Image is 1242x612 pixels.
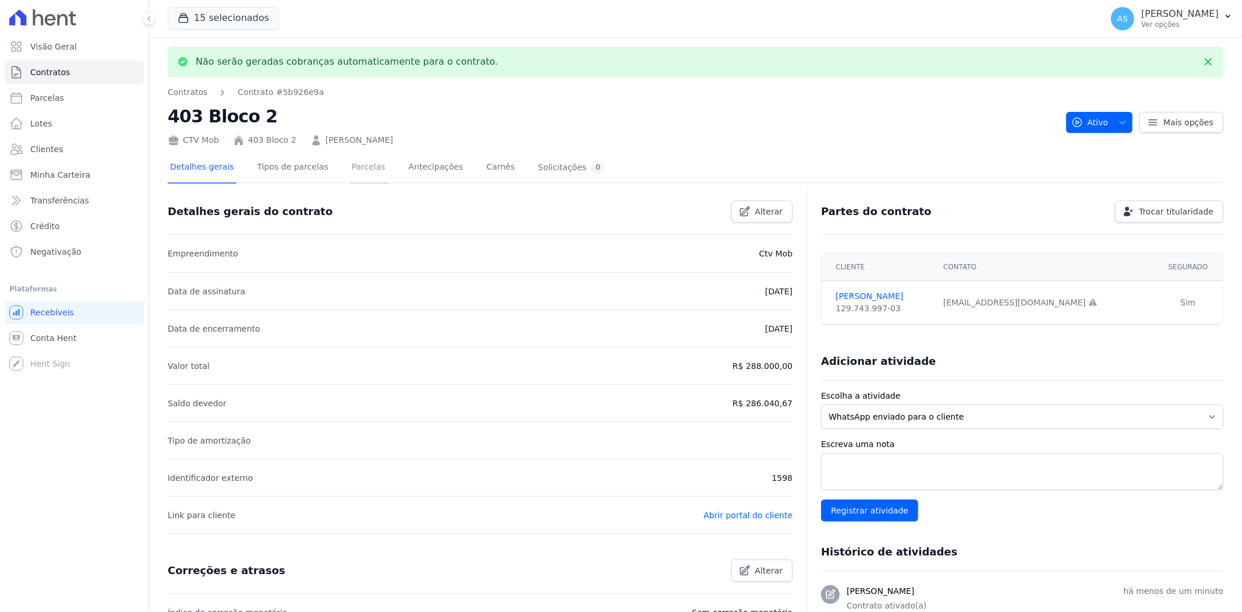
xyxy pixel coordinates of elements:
[821,500,918,522] input: Registrar atividade
[5,326,144,350] a: Conta Hent
[1163,117,1213,128] span: Mais opções
[168,86,207,99] a: Contratos
[5,240,144,263] a: Negativação
[1139,206,1213,217] span: Trocar titularidade
[821,205,932,219] h3: Partes do contrato
[733,396,792,410] p: R$ 286.040,67
[836,303,929,315] div: 129.743.997-03
[30,169,90,181] span: Minha Carteira
[168,103,1057,129] h2: 403 Bloco 2
[168,359,210,373] p: Valor total
[5,189,144,212] a: Transferências
[168,153,236,184] a: Detalhes gerais
[196,56,498,68] p: Não serão geradas cobranças automaticamente para o contrato.
[1141,20,1219,29] p: Ver opções
[733,359,792,373] p: R$ 288.000,00
[30,246,82,258] span: Negativação
[765,322,792,336] p: [DATE]
[30,143,63,155] span: Clientes
[248,134,296,146] a: 403 Bloco 2
[836,290,929,303] a: [PERSON_NAME]
[821,354,936,368] h3: Adicionar atividade
[772,471,793,485] p: 1598
[591,162,605,173] div: 0
[943,297,1147,309] div: [EMAIL_ADDRESS][DOMAIN_NAME]
[1153,281,1223,325] td: Sim
[30,307,74,318] span: Recebíveis
[5,214,144,238] a: Crédito
[821,390,1223,402] label: Escolha a atividade
[484,153,517,184] a: Carnês
[5,138,144,161] a: Clientes
[30,118,52,129] span: Lotes
[847,585,914,597] h3: [PERSON_NAME]
[9,282,139,296] div: Plataformas
[822,254,936,281] th: Cliente
[30,332,76,344] span: Conta Hent
[1141,8,1219,20] p: [PERSON_NAME]
[168,564,285,578] h3: Correções e atrasos
[5,86,144,110] a: Parcelas
[5,61,144,84] a: Contratos
[1115,201,1223,223] a: Trocar titularidade
[536,153,607,184] a: Solicitações0
[30,66,70,78] span: Contratos
[168,134,219,146] div: CTV Mob
[1140,112,1223,133] a: Mais opções
[168,508,235,522] p: Link para cliente
[5,163,144,187] a: Minha Carteira
[821,545,957,559] h3: Histórico de atividades
[1066,112,1133,133] button: Ativo
[238,86,324,99] a: Contrato #5b926e9a
[255,153,331,184] a: Tipos de parcelas
[755,565,783,576] span: Alterar
[168,205,332,219] h3: Detalhes gerais do contrato
[936,254,1153,281] th: Contato
[325,134,393,146] a: [PERSON_NAME]
[168,247,238,261] p: Empreendimento
[406,153,466,184] a: Antecipações
[765,284,792,298] p: [DATE]
[5,301,144,324] a: Recebíveis
[30,92,64,104] span: Parcelas
[1102,2,1242,35] button: AS [PERSON_NAME] Ver opções
[5,112,144,135] a: Lotes
[349,153,388,184] a: Parcelas
[1071,112,1109,133] span: Ativo
[168,7,279,29] button: 15 selecionados
[168,86,1057,99] nav: Breadcrumb
[731,201,793,223] a: Alterar
[30,195,89,206] span: Transferências
[821,438,1223,451] label: Escreva uma nota
[5,35,144,58] a: Visão Geral
[168,322,260,336] p: Data de encerramento
[538,162,605,173] div: Solicitações
[168,86,324,99] nav: Breadcrumb
[30,220,60,232] span: Crédito
[755,206,783,217] span: Alterar
[168,434,251,448] p: Tipo de amortização
[847,600,1223,612] p: Contrato ativado(a)
[168,396,227,410] p: Saldo devedor
[759,247,793,261] p: Ctv Mob
[703,511,792,520] a: Abrir portal do cliente
[1153,254,1223,281] th: Segurado
[168,471,253,485] p: Identificador externo
[731,560,793,582] a: Alterar
[30,41,77,52] span: Visão Geral
[1123,585,1223,597] p: há menos de um minuto
[1117,15,1128,23] span: AS
[168,284,245,298] p: Data de assinatura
